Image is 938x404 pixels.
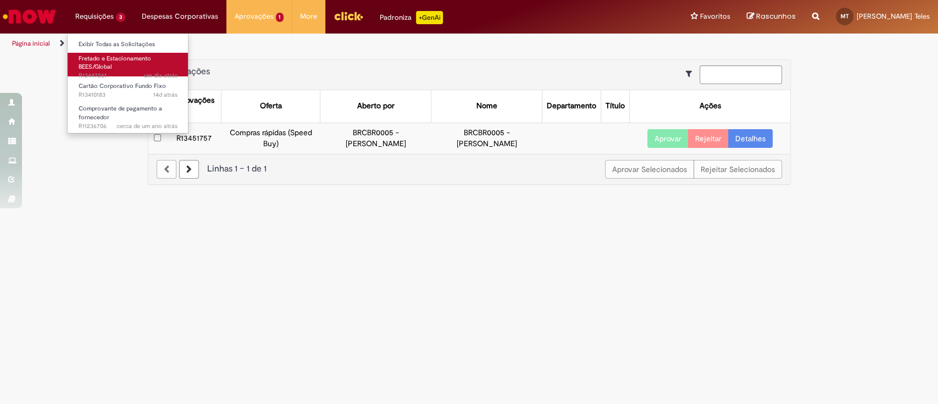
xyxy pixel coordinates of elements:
[1,5,58,27] img: ServiceNow
[75,11,114,22] span: Requisições
[841,13,849,20] span: MT
[79,71,177,80] span: R13447261
[276,13,284,22] span: 1
[68,103,188,126] a: Aberto R11236706 : Comprovante de pagamento a fornecedor
[68,53,188,76] a: Aberto R13447261 : Fretado e Estacionamento BEES/Global
[606,101,625,112] div: Título
[357,101,395,112] div: Aberto por
[68,80,188,101] a: Aberto R13410183 : Cartão Corporativo Fundo Fixo
[334,8,363,24] img: click_logo_yellow_360x200.png
[79,104,162,121] span: Comprovante de pagamento a fornecedor
[12,39,50,48] a: Página inicial
[699,101,720,112] div: Ações
[166,123,221,153] td: R13451757
[68,38,188,51] a: Exibir Todas as Solicitações
[647,129,689,148] button: Aprovar
[144,71,177,80] time: 26/08/2025 10:09:16
[116,122,177,130] span: cerca de um ano atrás
[221,123,320,153] td: Compras rápidas (Speed Buy)
[166,90,221,123] th: Aprovações
[547,101,596,112] div: Departamento
[688,129,729,148] button: Rejeitar
[857,12,930,21] span: [PERSON_NAME] Teles
[728,129,773,148] a: Detalhes
[67,33,188,134] ul: Requisições
[700,11,730,22] span: Favoritos
[144,71,177,80] span: um dia atrás
[8,34,617,54] ul: Trilhas de página
[431,123,542,153] td: BRCBR0005 - [PERSON_NAME]
[380,11,443,24] div: Padroniza
[235,11,274,22] span: Aprovações
[300,11,317,22] span: More
[157,163,782,175] div: Linhas 1 − 1 de 1
[756,11,796,21] span: Rascunhos
[320,123,431,153] td: BRCBR0005 - [PERSON_NAME]
[116,13,125,22] span: 3
[747,12,796,22] a: Rascunhos
[116,122,177,130] time: 12/03/2024 13:51:15
[153,91,177,99] time: 13/08/2025 15:08:03
[164,66,210,77] span: Aprovações
[174,95,214,106] div: Aprovações
[142,11,218,22] span: Despesas Corporativas
[79,122,177,131] span: R11236706
[259,101,281,112] div: Oferta
[79,91,177,99] span: R13410183
[79,54,151,71] span: Fretado e Estacionamento BEES/Global
[153,91,177,99] span: 14d atrás
[686,70,697,78] i: Mostrar filtros para: Suas Solicitações
[476,101,497,112] div: Nome
[416,11,443,24] p: +GenAi
[79,82,166,90] span: Cartão Corporativo Fundo Fixo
